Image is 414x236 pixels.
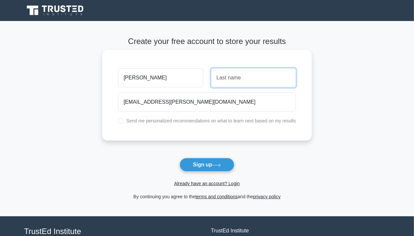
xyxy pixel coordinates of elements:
[180,158,235,172] button: Sign up
[102,37,312,46] h4: Create your free account to store your results
[195,194,238,199] a: terms and conditions
[174,181,240,186] a: Already have an account? Login
[118,93,296,112] input: Email
[118,68,203,87] input: First name
[211,68,296,87] input: Last name
[253,194,281,199] a: privacy policy
[126,118,296,123] label: Send me personalized recommendations on what to learn next based on my results
[98,193,316,201] div: By continuing you agree to the and the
